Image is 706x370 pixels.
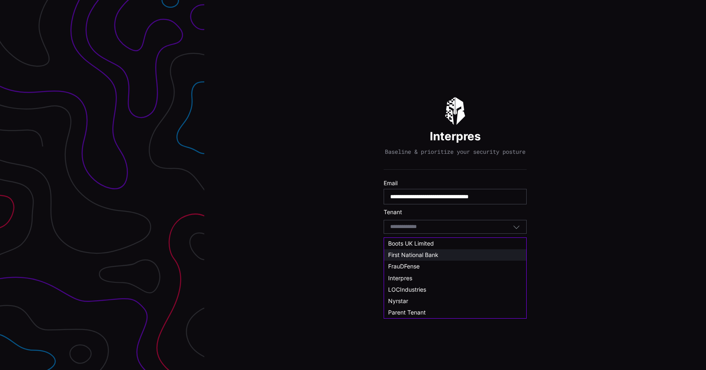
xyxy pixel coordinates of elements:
[388,251,438,258] span: First National Bank
[513,223,520,230] button: Toggle options menu
[388,309,426,316] span: Parent Tenant
[384,179,527,187] label: Email
[388,263,420,270] span: FrauDFense
[388,240,434,247] span: Boots UK Limited
[384,208,527,216] label: Tenant
[388,286,426,293] span: LOCIndustries
[430,129,481,144] h1: Interpres
[385,148,525,155] p: Baseline & prioritize your security posture
[388,297,408,304] span: Nyrstar
[388,275,412,281] span: Interpres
